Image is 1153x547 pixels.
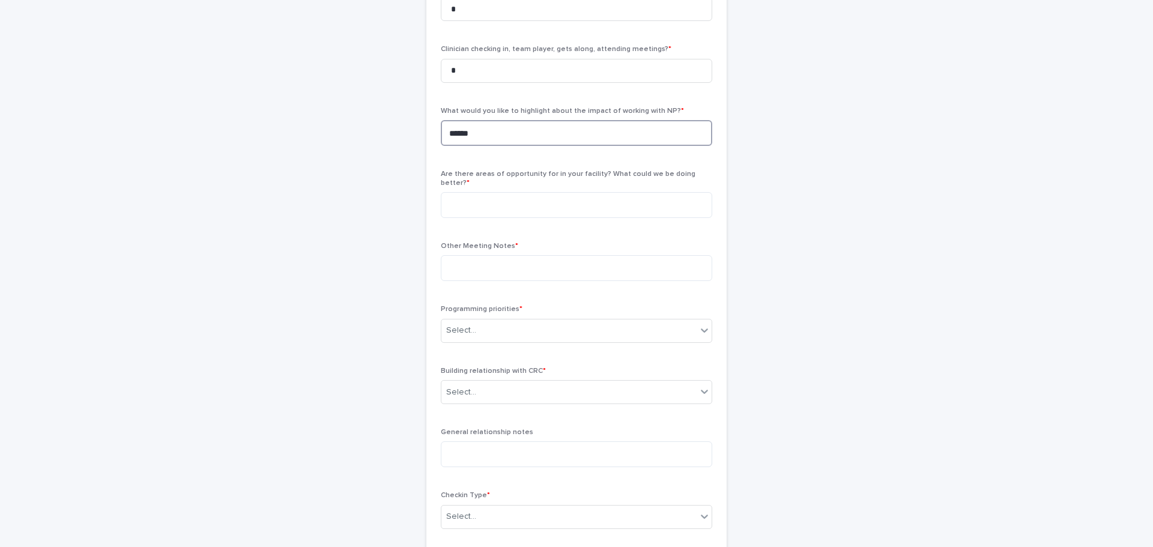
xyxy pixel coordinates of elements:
span: Programming priorities [441,306,522,313]
div: Select... [446,324,476,337]
span: Checkin Type [441,492,490,499]
div: Select... [446,386,476,399]
span: Are there areas of opportunity for in your facility? What could we be doing better? [441,171,695,186]
span: Other Meeting Notes [441,243,518,250]
span: Building relationship with CRC [441,367,546,375]
div: Select... [446,510,476,523]
span: Clinician checking in, team player, gets along, attending meetings? [441,46,671,53]
span: What would you like to highlight about the impact of working with NP? [441,107,684,115]
span: General relationship notes [441,429,533,436]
